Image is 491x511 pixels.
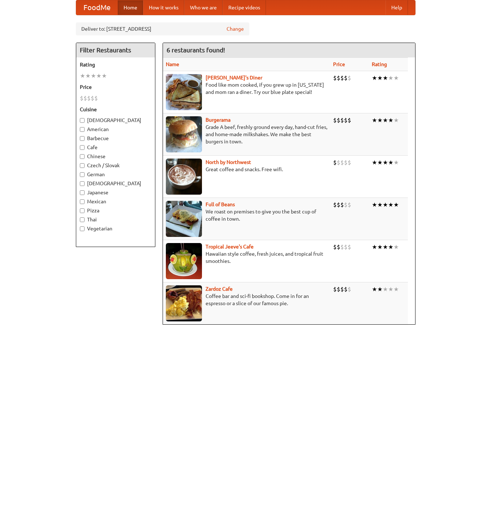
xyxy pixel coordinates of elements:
[377,285,383,293] li: ★
[166,201,202,237] img: beans.jpg
[372,61,387,67] a: Rating
[80,226,85,231] input: Vegetarian
[166,166,327,173] p: Great coffee and snacks. Free wifi.
[80,135,151,142] label: Barbecue
[372,74,377,82] li: ★
[344,159,348,166] li: $
[80,126,151,133] label: American
[80,106,151,113] h5: Cuisine
[337,116,340,124] li: $
[393,243,399,251] li: ★
[80,181,85,186] input: [DEMOGRAPHIC_DATA]
[206,117,231,123] a: Burgerama
[94,94,98,102] li: $
[166,243,202,279] img: jeeves.jpg
[383,74,388,82] li: ★
[388,116,393,124] li: ★
[166,61,179,67] a: Name
[80,117,151,124] label: [DEMOGRAPHIC_DATA]
[337,74,340,82] li: $
[386,0,408,15] a: Help
[337,159,340,166] li: $
[344,116,348,124] li: $
[344,243,348,251] li: $
[206,244,254,250] b: Tropical Jeeve's Cafe
[80,61,151,68] h5: Rating
[383,285,388,293] li: ★
[166,124,327,145] p: Grade A beef, freshly ground every day, hand-cut fries, and home-made milkshakes. We make the bes...
[80,162,151,169] label: Czech / Slovak
[80,94,83,102] li: $
[118,0,143,15] a: Home
[206,75,262,81] a: [PERSON_NAME]'s Diner
[344,74,348,82] li: $
[344,201,348,209] li: $
[377,74,383,82] li: ★
[383,243,388,251] li: ★
[80,208,85,213] input: Pizza
[393,285,399,293] li: ★
[348,74,351,82] li: $
[80,72,85,80] li: ★
[393,201,399,209] li: ★
[80,153,151,160] label: Chinese
[348,159,351,166] li: $
[83,94,87,102] li: $
[333,243,337,251] li: $
[388,243,393,251] li: ★
[372,159,377,166] li: ★
[80,198,151,205] label: Mexican
[337,285,340,293] li: $
[91,72,96,80] li: ★
[80,190,85,195] input: Japanese
[340,201,344,209] li: $
[333,201,337,209] li: $
[388,159,393,166] li: ★
[166,208,327,222] p: We roast on premises to give you the best cup of coffee in town.
[206,159,251,165] a: North by Northwest
[340,116,344,124] li: $
[80,180,151,187] label: [DEMOGRAPHIC_DATA]
[227,25,244,33] a: Change
[337,243,340,251] li: $
[80,207,151,214] label: Pizza
[91,94,94,102] li: $
[393,159,399,166] li: ★
[340,285,344,293] li: $
[80,144,151,151] label: Cafe
[80,225,151,232] label: Vegetarian
[348,201,351,209] li: $
[377,116,383,124] li: ★
[377,243,383,251] li: ★
[372,243,377,251] li: ★
[102,72,107,80] li: ★
[87,94,91,102] li: $
[166,81,327,96] p: Food like mom cooked, if you grew up in [US_STATE] and mom ran a diner. Try our blue plate special!
[223,0,266,15] a: Recipe videos
[85,72,91,80] li: ★
[383,201,388,209] li: ★
[348,243,351,251] li: $
[80,189,151,196] label: Japanese
[166,116,202,152] img: burgerama.jpg
[80,83,151,91] h5: Price
[388,74,393,82] li: ★
[383,159,388,166] li: ★
[348,285,351,293] li: $
[393,116,399,124] li: ★
[333,74,337,82] li: $
[80,118,85,123] input: [DEMOGRAPHIC_DATA]
[80,154,85,159] input: Chinese
[166,159,202,195] img: north.jpg
[80,217,85,222] input: Thai
[377,201,383,209] li: ★
[143,0,184,15] a: How it works
[388,285,393,293] li: ★
[184,0,223,15] a: Who we are
[96,72,102,80] li: ★
[76,43,155,57] h4: Filter Restaurants
[206,202,235,207] a: Full of Beans
[206,286,233,292] a: Zardoz Cafe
